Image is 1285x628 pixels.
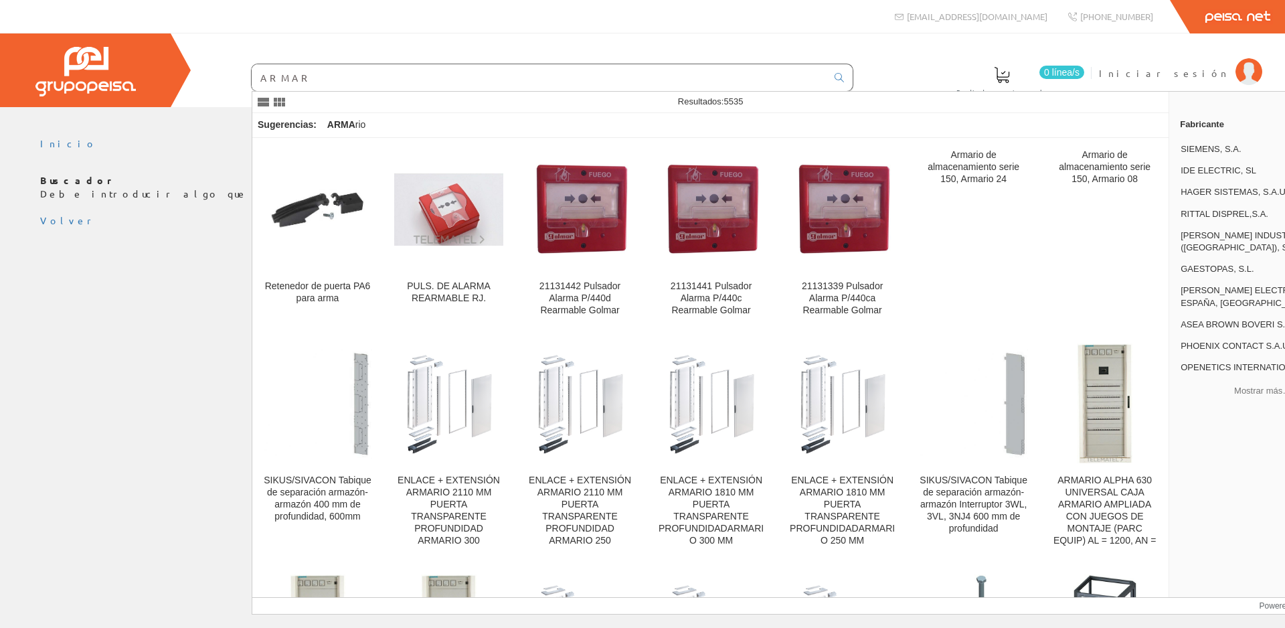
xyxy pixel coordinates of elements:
div: ENLACE + EXTENSIÓN ARMARIO 2110 MM PUERTA TRANSPARENTE PROFUNDIDAD ARMARIO 250 [525,475,634,547]
span: Iniciar sesión [1099,66,1229,80]
img: ARMARIO ALPHA 630 UNIVERSAL CAJA ARMARIO AMPLIADA CON JUEGOS DE MONTAJE (PARC EQUIP) AL = 1200, AN = [1077,343,1133,464]
div: Armario de almacenamiento serie 150, Armario 24 [919,149,1028,185]
span: 0 línea/s [1039,66,1084,79]
img: 21131442 Pulsador Alarma P/440d Rearmable Golmar [525,157,634,261]
div: 21131441 Pulsador Alarma P/440c Rearmable Golmar [657,281,766,317]
a: SIKUS/SIVACON Tabique de separación armazón-armazón Interruptor 3WL, 3VL, 3NJ4 600 mm de profundi... [908,333,1039,562]
div: ARMARIO ALPHA 630 UNIVERSAL CAJA ARMARIO AMPLIADA CON JUEGOS DE MONTAJE (PARC EQUIP) AL = 1200, AN = [1050,475,1159,547]
div: rio [322,113,371,137]
h3: Estilo [5,42,195,57]
a: Back to Top [20,17,72,29]
img: 21131339 Pulsador Alarma P/440ca Rearmable Golmar [788,157,897,261]
div: SIKUS/SIVACON Tabique de separación armazón-armazón 400 mm de profundidad, 600mm [263,475,372,523]
img: Grupo Peisa [35,47,136,96]
div: Outline [5,5,195,17]
img: PULS. DE ALARMA REARMABLE RJ. [394,173,503,246]
label: Tamaño de fuente [5,81,82,92]
span: [EMAIL_ADDRESS][DOMAIN_NAME] [907,11,1047,22]
a: Retenedor de puerta PA6 para arma Retenedor de puerta PA6 para arma [252,139,383,332]
div: Retenedor de puerta PA6 para arma [263,281,372,305]
a: ENLACE + EXTENSIÓN ARMARIO 2110 MM PUERTA TRANSPARENTE PROFUNDIDAD ARMARIO 250 ENLACE + EXTENSIÓN... [515,333,645,562]
p: Debe introducir algo que buscar [40,174,1245,201]
div: © Grupo Peisa [40,228,1245,239]
div: ENLACE + EXTENSIÓN ARMARIO 2110 MM PUERTA TRANSPARENTE PROFUNDIDAD ARMARIO 300 [394,475,503,547]
img: ENLACE + EXTENSIÓN ARMARIO 1810 MM PUERTA TRANSPARENTE PROFUNDIDADARMARIO 300 MM [657,349,766,459]
a: ENLACE + EXTENSIÓN ARMARIO 1810 MM PUERTA TRANSPARENTE PROFUNDIDADARMARIO 300 MM ENLACE + EXTENSI... [646,333,776,562]
a: Inicio [40,137,97,149]
a: Armario de almacenamiento serie 150, Armario 24 [908,139,1039,332]
div: ENLACE + EXTENSIÓN ARMARIO 1810 MM PUERTA TRANSPARENTE PROFUNDIDADARMARIO 300 MM [657,475,766,547]
img: Retenedor de puerta PA6 para arma [263,155,372,264]
div: 21131442 Pulsador Alarma P/440d Rearmable Golmar [525,281,634,317]
div: ENLACE + EXTENSIÓN ARMARIO 1810 MM PUERTA TRANSPARENTE PROFUNDIDADARMARIO 250 MM [788,475,897,547]
div: PULS. DE ALARMA REARMABLE RJ. [394,281,503,305]
a: 21131339 Pulsador Alarma P/440ca Rearmable Golmar 21131339 Pulsador Alarma P/440ca Rearmable Golmar [777,139,908,332]
a: ENLACE + EXTENSIÓN ARMARIO 1810 MM PUERTA TRANSPARENTE PROFUNDIDADARMARIO 250 MM ENLACE + EXTENSI... [777,333,908,562]
img: SIKUS/SIVACON Tabique de separación armazón-armazón 400 mm de profundidad, 600mm [263,349,372,459]
img: ENLACE + EXTENSIÓN ARMARIO 2110 MM PUERTA TRANSPARENTE PROFUNDIDAD ARMARIO 250 [525,349,634,459]
img: 21131441 Pulsador Alarma P/440c Rearmable Golmar [657,157,766,261]
b: Buscador [40,174,117,186]
input: Buscar ... [252,64,827,91]
div: 21131339 Pulsador Alarma P/440ca Rearmable Golmar [788,281,897,317]
img: SIKUS/SIVACON Tabique de separación armazón-armazón Interruptor 3WL, 3VL, 3NJ4 600 mm de profundidad [919,349,1028,459]
a: ARMARIO ALPHA 630 UNIVERSAL CAJA ARMARIO AMPLIADA CON JUEGOS DE MONTAJE (PARC EQUIP) AL = 1200, A... [1039,333,1170,562]
span: 5535 [723,96,743,106]
div: Armario de almacenamiento serie 150, Armario 08 [1050,149,1159,185]
a: Volver [40,214,96,226]
img: ENLACE + EXTENSIÓN ARMARIO 1810 MM PUERTA TRANSPARENTE PROFUNDIDADARMARIO 250 MM [788,349,897,459]
a: PULS. DE ALARMA REARMABLE RJ. PULS. DE ALARMA REARMABLE RJ. [383,139,514,332]
div: SIKUS/SIVACON Tabique de separación armazón-armazón Interruptor 3WL, 3VL, 3NJ4 600 mm de profundidad [919,475,1028,535]
a: Armario de almacenamiento serie 150, Armario 08 [1039,139,1170,332]
a: Iniciar sesión [1099,56,1262,68]
div: Sugerencias: [252,116,319,135]
a: ENLACE + EXTENSIÓN ARMARIO 2110 MM PUERTA TRANSPARENTE PROFUNDIDAD ARMARIO 300 ENLACE + EXTENSIÓN... [383,333,514,562]
img: ENLACE + EXTENSIÓN ARMARIO 2110 MM PUERTA TRANSPARENTE PROFUNDIDAD ARMARIO 300 [394,349,503,459]
span: Resultados: [678,96,744,106]
strong: ARMA [327,119,355,130]
span: [PHONE_NUMBER] [1080,11,1153,22]
span: 16 px [16,93,37,104]
a: SIKUS/SIVACON Tabique de separación armazón-armazón 400 mm de profundidad, 600mm SIKUS/SIVACON Ta... [252,333,383,562]
a: 21131442 Pulsador Alarma P/440d Rearmable Golmar 21131442 Pulsador Alarma P/440d Rearmable Golmar [515,139,645,332]
span: Pedido actual [956,86,1047,99]
a: 21131441 Pulsador Alarma P/440c Rearmable Golmar 21131441 Pulsador Alarma P/440c Rearmable Golmar [646,139,776,332]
